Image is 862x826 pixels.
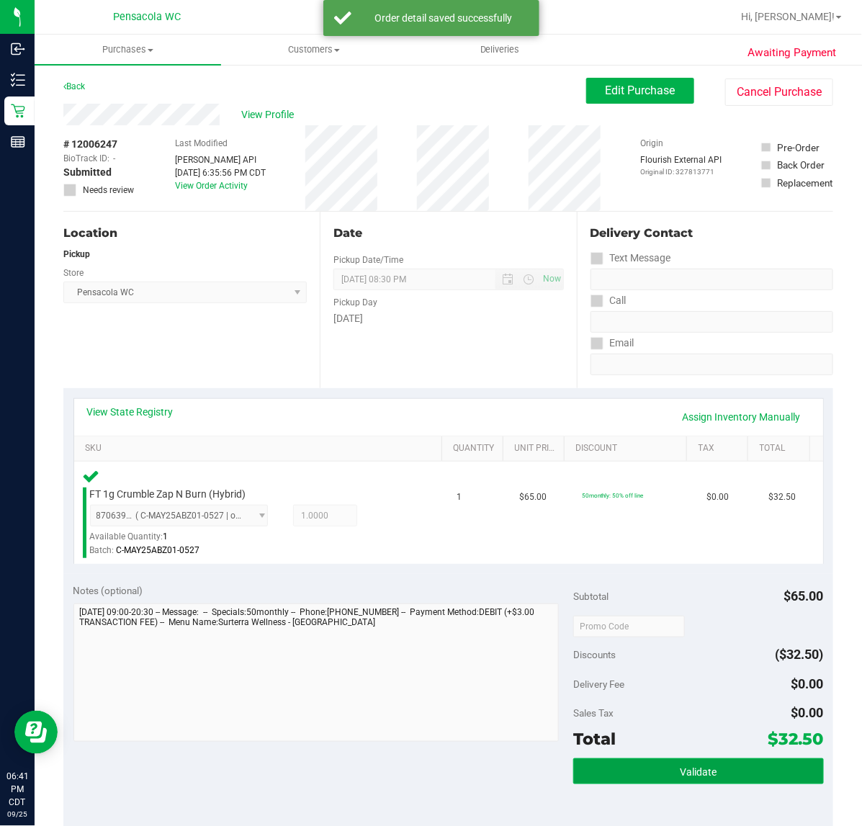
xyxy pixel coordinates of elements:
span: Validate [680,766,717,778]
span: 1 [457,490,462,504]
a: Assign Inventory Manually [673,405,810,429]
span: Edit Purchase [606,84,675,97]
span: Batch: [90,545,115,555]
span: $0.00 [791,705,824,720]
label: Last Modified [175,137,228,150]
div: [DATE] [333,311,563,326]
span: 50monthly: 50% off line [582,492,644,499]
div: Flourish External API [640,153,722,177]
span: $65.00 [519,490,547,504]
a: Purchases [35,35,221,65]
div: Location [63,225,307,242]
div: Delivery Contact [591,225,833,242]
span: View Profile [241,107,299,122]
span: Discounts [573,642,616,668]
a: View State Registry [87,405,174,419]
strong: Pickup [63,249,90,259]
label: Pickup Day [333,296,377,309]
div: Order detail saved successfully [359,11,529,25]
inline-svg: Retail [11,104,25,118]
input: Promo Code [573,616,685,637]
span: Total [573,729,616,749]
a: Total [760,443,804,454]
p: 06:41 PM CDT [6,770,28,809]
span: $0.00 [706,490,729,504]
span: Customers [222,43,407,56]
span: # 12006247 [63,137,117,152]
div: Date [333,225,563,242]
span: $0.00 [791,676,824,691]
a: Customers [221,35,408,65]
span: Needs review [83,184,134,197]
span: - [113,152,115,165]
span: Notes (optional) [73,585,143,596]
span: $32.50 [768,729,824,749]
div: Available Quantity: [90,526,277,555]
a: Quantity [453,443,497,454]
input: Format: (999) 999-9999 [591,269,833,290]
div: [PERSON_NAME] API [175,153,266,166]
span: C-MAY25ABZ01-0527 [117,545,200,555]
label: Call [591,290,627,311]
a: Tax [699,443,742,454]
a: Deliveries [407,35,593,65]
inline-svg: Inbound [11,42,25,56]
span: $65.00 [784,588,824,603]
a: Back [63,81,85,91]
span: Awaiting Payment [747,45,836,61]
span: Sales Tax [573,707,614,719]
div: [DATE] 6:35:56 PM CDT [175,166,266,179]
span: ($32.50) [776,647,824,662]
button: Validate [573,758,823,784]
a: Unit Price [515,443,559,454]
a: Discount [576,443,682,454]
label: Pickup Date/Time [333,253,403,266]
div: Replacement [778,176,833,190]
label: Email [591,333,634,354]
input: Format: (999) 999-9999 [591,311,833,333]
span: Delivery Fee [573,678,624,690]
div: Back Order [778,158,825,172]
span: Hi, [PERSON_NAME]! [741,11,835,22]
p: 09/25 [6,809,28,820]
p: Original ID: 327813771 [640,166,722,177]
span: $32.50 [769,490,796,504]
button: Cancel Purchase [725,78,833,106]
span: Purchases [35,43,221,56]
a: View Order Activity [175,181,248,191]
span: Pensacola WC [113,11,181,23]
span: 1 [163,531,169,542]
span: BioTrack ID: [63,152,109,165]
inline-svg: Inventory [11,73,25,87]
span: Deliveries [461,43,539,56]
label: Origin [640,137,663,150]
label: Store [63,266,84,279]
inline-svg: Reports [11,135,25,149]
label: Text Message [591,248,671,269]
div: Pre-Order [778,140,820,155]
iframe: Resource center [14,711,58,754]
span: Subtotal [573,591,609,602]
span: Submitted [63,165,112,180]
span: FT 1g Crumble Zap N Burn (Hybrid) [90,488,246,501]
button: Edit Purchase [586,78,694,104]
a: SKU [85,443,436,454]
